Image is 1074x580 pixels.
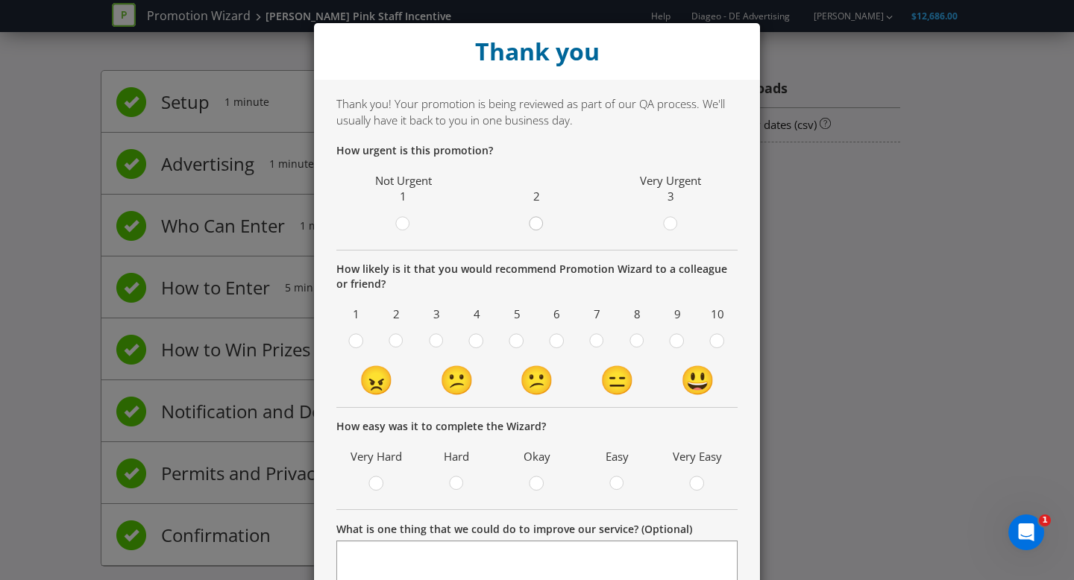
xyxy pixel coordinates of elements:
span: 3 [421,303,453,326]
p: How likely is it that you would recommend Promotion Wizard to a colleague or friend? [336,262,738,291]
span: Hard [424,445,490,468]
label: What is one thing that we could do to improve our service? (Optional) [336,522,692,537]
span: 9 [661,303,694,326]
td: 😕 [417,359,497,400]
span: Easy [585,445,650,468]
td: 😑 [577,359,658,400]
span: Very Urgent [640,173,701,188]
strong: Thank you [475,35,600,67]
td: 😠 [336,359,417,400]
span: 8 [621,303,654,326]
span: 2 [533,189,540,204]
span: 6 [541,303,574,326]
span: 5 [500,303,533,326]
div: Close [314,23,760,80]
span: Okay [504,445,570,468]
span: 2 [380,303,413,326]
iframe: Intercom live chat [1008,514,1044,550]
span: Thank you! Your promotion is being reviewed as part of our QA process. We'll usually have it back... [336,96,725,127]
td: 😕 [497,359,577,400]
span: 4 [460,303,493,326]
span: 1 [400,189,406,204]
span: Very Easy [665,445,730,468]
span: 10 [701,303,734,326]
td: 😃 [657,359,738,400]
p: How urgent is this promotion? [336,143,738,158]
span: Very Hard [344,445,409,468]
span: Not Urgent [375,173,432,188]
span: 7 [581,303,614,326]
span: 1 [1039,514,1051,526]
span: 3 [668,189,674,204]
p: How easy was it to complete the Wizard? [336,419,738,434]
span: 1 [340,303,373,326]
